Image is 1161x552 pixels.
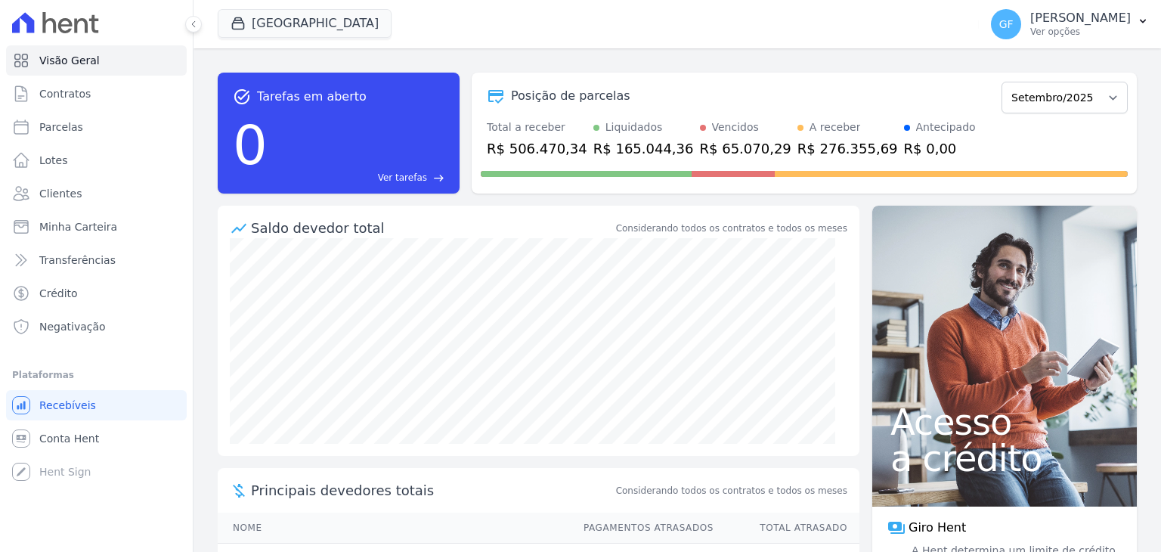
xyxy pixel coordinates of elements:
a: Crédito [6,278,187,309]
a: Negativação [6,312,187,342]
p: Ver opções [1030,26,1131,38]
span: Giro Hent [909,519,966,537]
span: Negativação [39,319,106,334]
span: east [433,172,444,184]
button: [GEOGRAPHIC_DATA] [218,9,392,38]
th: Nome [218,513,569,544]
a: Clientes [6,178,187,209]
a: Conta Hent [6,423,187,454]
div: R$ 506.470,34 [487,138,587,159]
a: Ver tarefas east [274,171,444,185]
span: Lotes [39,153,68,168]
div: Posição de parcelas [511,87,630,105]
span: a crédito [890,440,1119,476]
div: Total a receber [487,119,587,135]
div: Vencidos [712,119,759,135]
th: Pagamentos Atrasados [569,513,714,544]
a: Lotes [6,145,187,175]
div: R$ 0,00 [904,138,976,159]
span: Visão Geral [39,53,100,68]
span: Transferências [39,253,116,268]
a: Contratos [6,79,187,109]
th: Total Atrasado [714,513,859,544]
a: Recebíveis [6,390,187,420]
a: Visão Geral [6,45,187,76]
span: Principais devedores totais [251,480,613,501]
span: Crédito [39,286,78,301]
div: Considerando todos os contratos e todos os meses [616,222,847,235]
span: Acesso [890,404,1119,440]
span: task_alt [233,88,251,106]
a: Parcelas [6,112,187,142]
a: Transferências [6,245,187,275]
div: R$ 165.044,36 [593,138,694,159]
span: Minha Carteira [39,219,117,234]
div: Plataformas [12,366,181,384]
p: [PERSON_NAME] [1030,11,1131,26]
div: A receber [810,119,861,135]
span: Recebíveis [39,398,96,413]
span: GF [999,19,1014,29]
div: 0 [233,106,268,185]
span: Contratos [39,86,91,101]
div: Saldo devedor total [251,218,613,238]
span: Considerando todos os contratos e todos os meses [616,484,847,498]
span: Conta Hent [39,431,99,446]
div: Antecipado [916,119,976,135]
span: Ver tarefas [378,171,427,185]
a: Minha Carteira [6,212,187,242]
span: Clientes [39,186,82,201]
div: R$ 65.070,29 [700,138,791,159]
span: Parcelas [39,119,83,135]
span: Tarefas em aberto [257,88,367,106]
div: Liquidados [605,119,663,135]
button: GF [PERSON_NAME] Ver opções [979,3,1161,45]
div: R$ 276.355,69 [797,138,898,159]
